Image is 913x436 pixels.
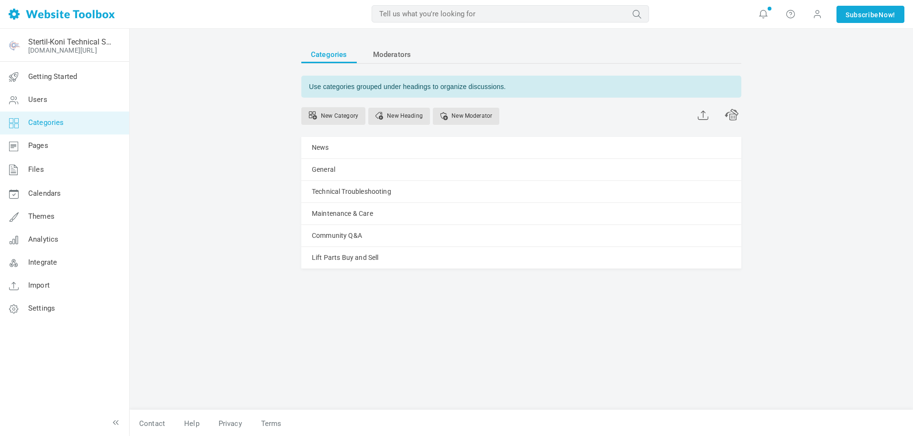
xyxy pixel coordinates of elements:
[175,415,209,432] a: Help
[28,72,77,81] span: Getting Started
[28,281,50,290] span: Import
[312,208,373,220] a: Maintenance & Care
[363,46,421,63] a: Moderators
[28,212,55,221] span: Themes
[28,189,61,198] span: Calendars
[372,5,649,22] input: Tell us what you're looking for
[6,38,22,53] img: Untitled%20design%2013.png
[130,415,175,432] a: Contact
[28,258,57,267] span: Integrate
[252,415,282,432] a: Terms
[301,76,741,98] div: Use categories grouped under headings to organize discussions.
[312,230,362,242] a: Community Q&A
[312,164,335,176] a: General
[879,10,895,20] span: Now!
[28,46,97,54] a: [DOMAIN_NAME][URL]
[28,235,58,244] span: Analytics
[836,6,904,23] a: SubscribeNow!
[209,415,252,432] a: Privacy
[301,46,357,63] a: Categories
[28,118,64,127] span: Categories
[368,108,430,125] a: New Heading
[312,252,378,264] a: Lift Parts Buy and Sell
[301,107,365,125] a: Use multiple categories to organize discussions
[373,46,411,63] span: Moderators
[28,304,55,313] span: Settings
[311,46,347,63] span: Categories
[28,141,48,150] span: Pages
[433,108,499,125] a: Assigning a user as a moderator for a category gives them permission to help oversee the content
[312,186,391,198] a: Technical Troubleshooting
[28,37,111,46] a: Stertil-Koni Technical Support Community
[312,142,329,154] a: News
[28,165,44,174] span: Files
[28,95,47,104] span: Users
